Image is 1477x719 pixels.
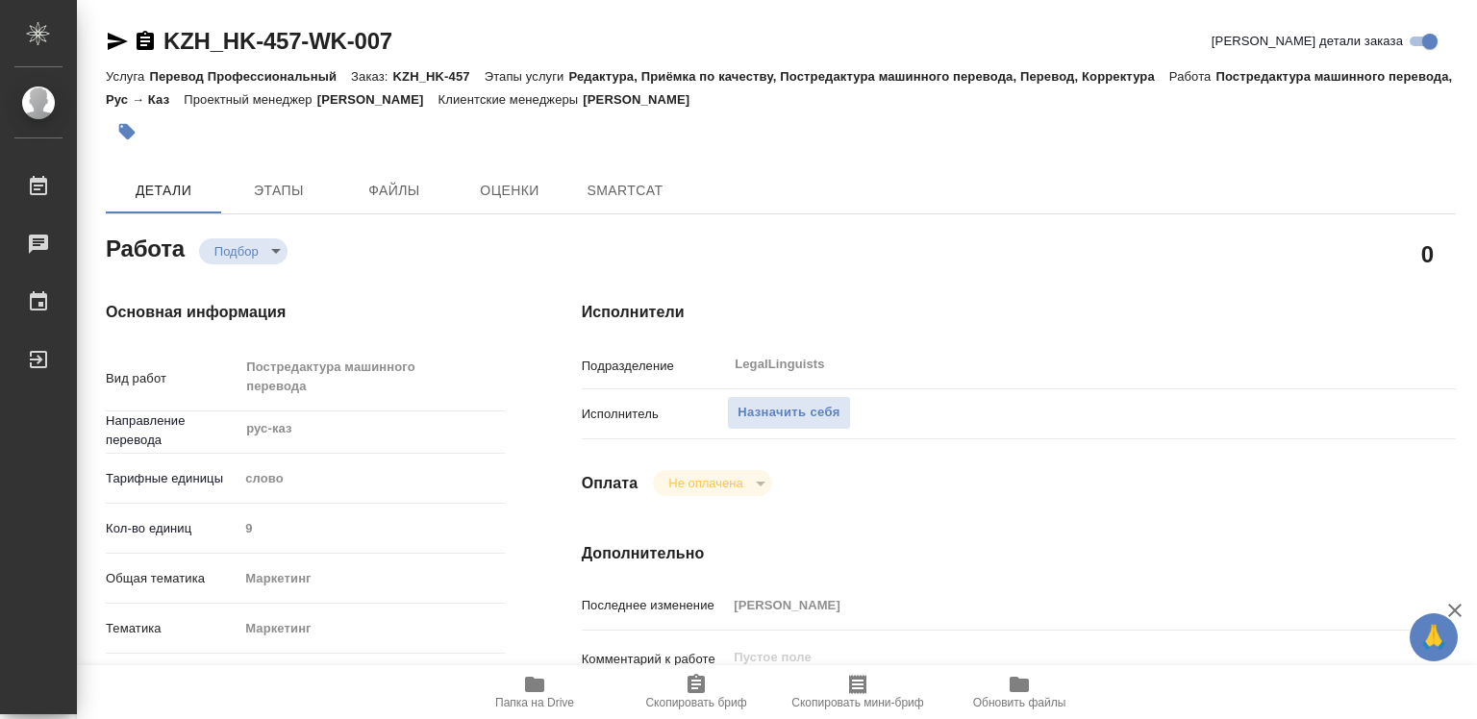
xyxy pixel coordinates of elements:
[1421,237,1434,270] h2: 0
[582,650,728,669] p: Комментарий к работе
[582,301,1456,324] h4: Исполнители
[106,369,238,388] p: Вид работ
[582,357,728,376] p: Подразделение
[393,69,485,84] p: KZH_HK-457
[727,591,1383,619] input: Пустое поле
[199,238,288,264] div: Подбор
[663,475,748,491] button: Не оплачена
[653,470,771,496] div: Подбор
[149,69,351,84] p: Перевод Профессиональный
[238,562,504,595] div: Маркетинг
[233,179,325,203] span: Этапы
[463,179,556,203] span: Оценки
[106,69,149,84] p: Услуга
[583,92,704,107] p: [PERSON_NAME]
[351,69,392,84] p: Заказ:
[238,514,504,542] input: Пустое поле
[106,411,238,450] p: Направление перевода
[317,92,438,107] p: [PERSON_NAME]
[1417,617,1450,657] span: 🙏
[582,472,638,495] h4: Оплата
[582,596,728,615] p: Последнее изменение
[1169,69,1216,84] p: Работа
[163,28,392,54] a: KZH_HK-457-WK-007
[238,462,504,495] div: слово
[645,696,746,709] span: Скопировать бриф
[134,30,157,53] button: Скопировать ссылку
[973,696,1066,709] span: Обновить файлы
[791,696,923,709] span: Скопировать мини-бриф
[582,542,1456,565] h4: Дополнительно
[106,301,505,324] h4: Основная информация
[238,612,504,645] div: Маркетинг
[569,69,1169,84] p: Редактура, Приёмка по качеству, Постредактура машинного перевода, Перевод, Корректура
[454,665,615,719] button: Папка на Drive
[1212,32,1403,51] span: [PERSON_NAME] детали заказа
[582,405,728,424] p: Исполнитель
[1410,613,1458,661] button: 🙏
[106,619,238,638] p: Тематика
[727,396,850,430] button: Назначить себя
[106,569,238,588] p: Общая тематика
[615,665,777,719] button: Скопировать бриф
[738,402,839,424] span: Назначить себя
[495,696,574,709] span: Папка на Drive
[579,179,671,203] span: SmartCat
[117,179,210,203] span: Детали
[348,179,440,203] span: Файлы
[106,519,238,538] p: Кол-во единиц
[777,665,939,719] button: Скопировать мини-бриф
[209,243,264,260] button: Подбор
[184,92,316,107] p: Проектный менеджер
[438,92,584,107] p: Клиентские менеджеры
[106,111,148,153] button: Добавить тэг
[106,469,238,488] p: Тарифные единицы
[485,69,569,84] p: Этапы услуги
[106,30,129,53] button: Скопировать ссылку для ЯМессенджера
[939,665,1100,719] button: Обновить файлы
[106,230,185,264] h2: Работа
